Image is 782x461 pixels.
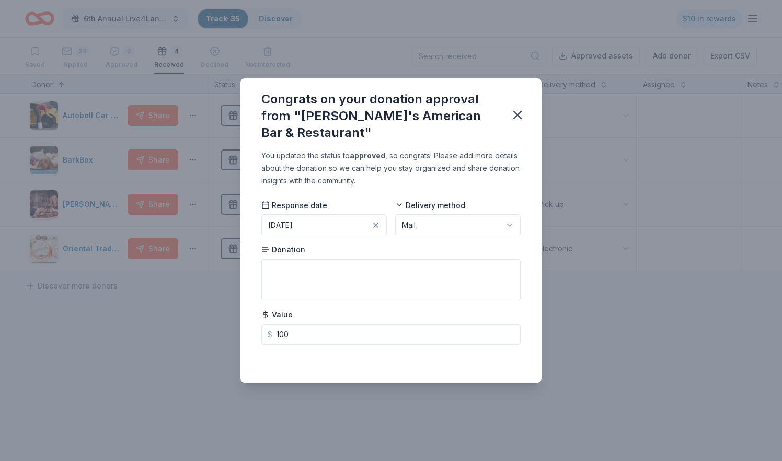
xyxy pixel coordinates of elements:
div: You updated the status to , so congrats! Please add more details about the donation so we can hel... [261,149,521,187]
div: [DATE] [268,219,293,232]
span: Delivery method [395,200,465,211]
span: Donation [261,245,305,255]
b: approved [350,151,385,160]
span: Value [261,309,293,320]
button: [DATE] [261,214,387,236]
div: Congrats on your donation approval from "[PERSON_NAME]'s American Bar & Restaurant" [261,91,498,141]
span: Response date [261,200,327,211]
